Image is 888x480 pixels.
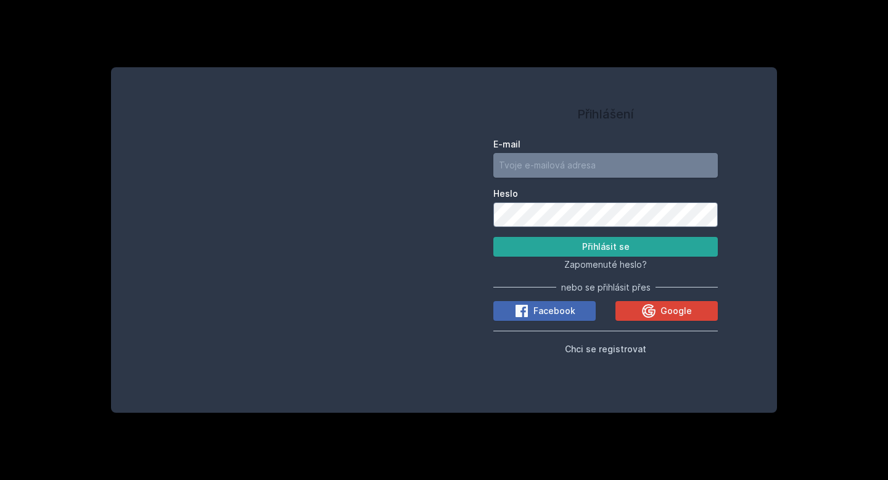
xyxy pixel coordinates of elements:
button: Chci se registrovat [565,341,646,356]
span: Facebook [533,305,575,317]
button: Google [615,301,718,321]
button: Facebook [493,301,596,321]
label: Heslo [493,188,718,200]
span: Chci se registrovat [565,344,646,354]
h1: Přihlášení [493,105,718,123]
button: Přihlásit se [493,237,718,257]
span: nebo se přihlásit přes [561,281,651,294]
label: E-mail [493,138,718,151]
span: Google [660,305,692,317]
span: Zapomenuté heslo? [564,259,647,270]
input: Tvoje e-mailová adresa [493,153,718,178]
